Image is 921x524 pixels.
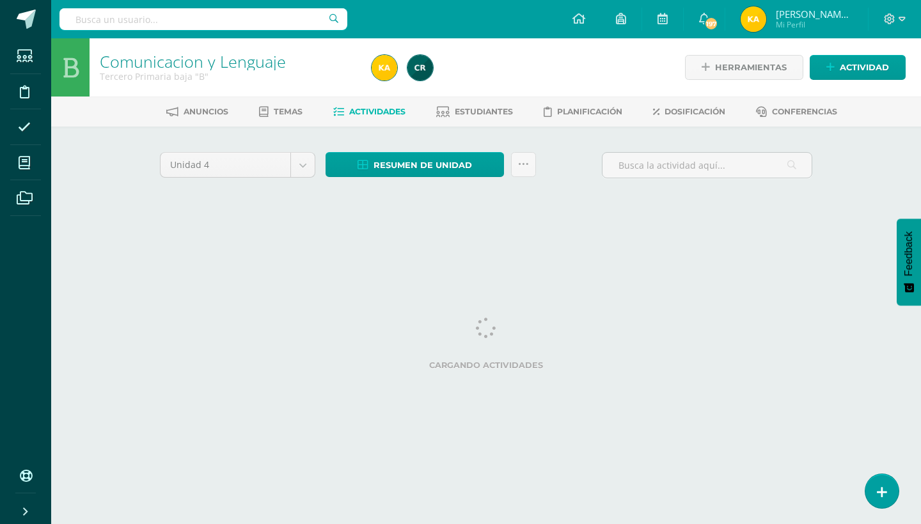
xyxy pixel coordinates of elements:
[349,107,405,116] span: Actividades
[602,153,812,178] input: Busca la actividad aquí...
[455,107,513,116] span: Estudiantes
[715,56,787,79] span: Herramientas
[665,107,725,116] span: Dosificación
[170,153,281,177] span: Unidad 4
[259,102,303,122] a: Temas
[374,153,472,177] span: Resumen de unidad
[100,50,286,72] a: Comunicacion y Lenguaje
[100,70,356,82] div: Tercero Primaria baja 'B'
[166,102,228,122] a: Anuncios
[903,231,915,276] span: Feedback
[776,8,853,20] span: [PERSON_NAME] Sis
[184,107,228,116] span: Anuncios
[772,107,837,116] span: Conferencias
[333,102,405,122] a: Actividades
[161,153,315,177] a: Unidad 4
[326,152,504,177] a: Resumen de unidad
[407,55,433,81] img: 19436fc6d9716341a8510cf58c6830a2.png
[810,55,906,80] a: Actividad
[557,107,622,116] span: Planificación
[685,55,803,80] a: Herramientas
[436,102,513,122] a: Estudiantes
[59,8,347,30] input: Busca un usuario...
[160,360,812,370] label: Cargando actividades
[544,102,622,122] a: Planificación
[776,19,853,30] span: Mi Perfil
[704,17,718,31] span: 197
[840,56,889,79] span: Actividad
[756,102,837,122] a: Conferencias
[897,219,921,305] button: Feedback - Mostrar encuesta
[100,52,356,70] h1: Comunicacion y Lenguaje
[741,6,766,32] img: 74f9ce441696beeb11bafce36c332f5f.png
[274,107,303,116] span: Temas
[372,55,397,81] img: 74f9ce441696beeb11bafce36c332f5f.png
[653,102,725,122] a: Dosificación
